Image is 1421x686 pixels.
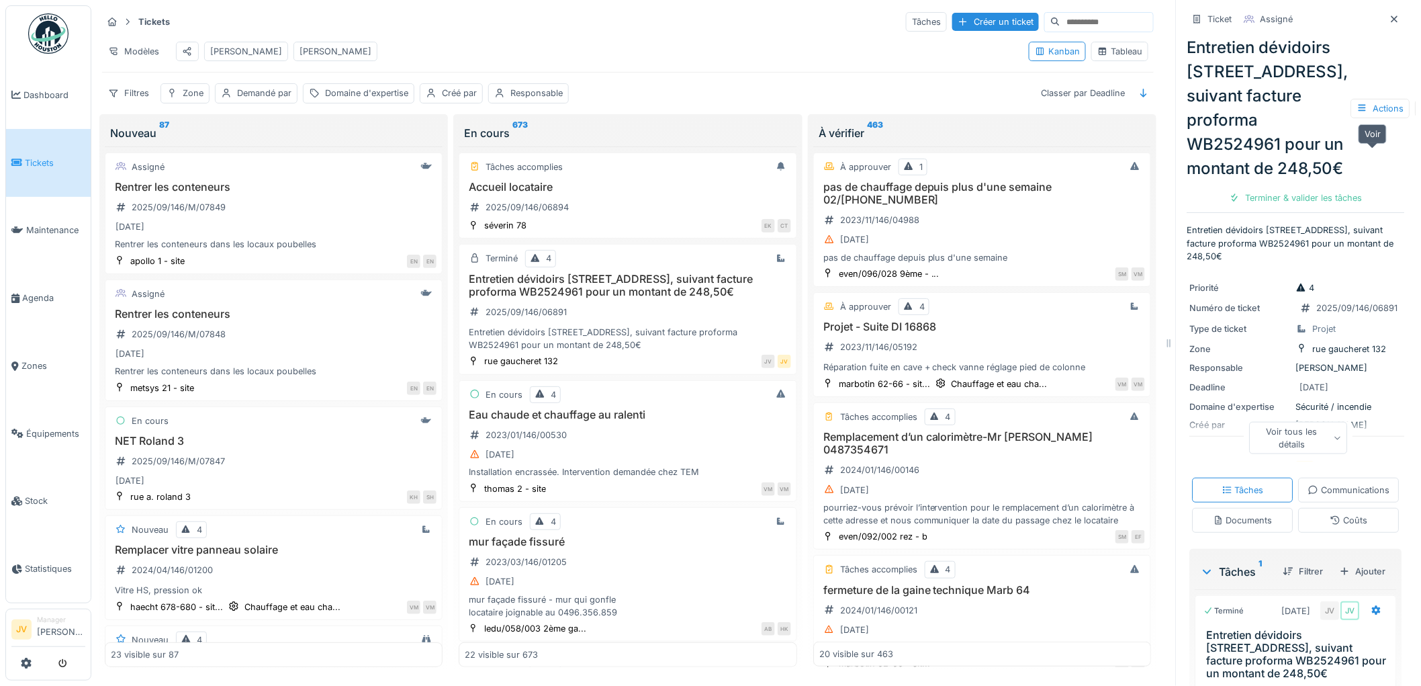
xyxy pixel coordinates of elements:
div: 20 visible sur 463 [819,648,893,660]
div: Rentrer les conteneurs dans les locaux poubelles [111,365,437,378]
li: [PERSON_NAME] [37,615,85,644]
div: Kanban [1035,45,1080,58]
div: HK [778,622,791,636]
h3: pas de chauffage depuis plus d'une semaine 02/[PHONE_NUMBER] [819,181,1145,206]
div: VM [1132,267,1145,281]
span: Tickets [25,157,85,169]
div: SM [1115,267,1129,281]
div: 2025/09/146/06891 [1317,302,1398,314]
div: even/096/028 9ème - ... [839,267,939,280]
div: 4 [946,411,951,423]
div: 4 [946,563,951,576]
div: 2025/09/146/M/07849 [132,201,226,214]
div: En cours [132,415,169,427]
a: Tickets [6,129,91,197]
div: 2024/04/146/01200 [132,564,213,576]
div: Responsable [1190,361,1291,374]
div: haecht 678-680 - sit... [130,601,223,613]
a: Agenda [6,264,91,332]
span: Maintenance [26,224,85,237]
div: 2023/11/146/05192 [840,341,917,353]
div: Réparation fuite en cave + check vanne réglage pied de colonne [819,361,1145,374]
div: metsys 21 - site [130,382,194,394]
div: Numéro de ticket [1190,302,1291,314]
div: Tâches accomplies [840,563,917,576]
div: AB [762,622,775,636]
div: Tâches accomplies [840,411,917,423]
div: 4 [551,388,556,401]
a: Équipements [6,400,91,468]
div: Filtres [102,83,155,103]
div: Domaine d'expertise [325,87,408,99]
div: 1 [919,161,923,173]
div: 2023/01/146/00530 [486,429,567,441]
h3: mur façade fissuré [465,535,790,548]
div: Priorité [1190,282,1291,294]
div: Documents [1213,514,1273,527]
div: [DATE] [486,575,514,588]
div: 22 visible sur 673 [465,648,538,660]
div: Créé par [442,87,477,99]
div: [PERSON_NAME] [210,45,282,58]
span: Équipements [26,427,85,440]
strong: Tickets [133,15,175,28]
h3: Remplacement d’un calorimètre-Mr [PERSON_NAME] 0487354671 [819,431,1145,456]
h3: Accueil locataire [465,181,790,194]
div: Communications [1308,484,1390,497]
div: Nouveau [132,523,169,536]
a: Zones [6,332,91,400]
div: Ajouter [1334,562,1391,581]
div: 4 [551,515,556,528]
div: EN [423,255,437,268]
img: Badge_color-CXgf-gQk.svg [28,13,68,54]
div: Entretien dévidoirs [STREET_ADDRESS], suivant facture proforma WB2524961 pour un montant de 248,50€ [465,326,790,351]
a: Maintenance [6,197,91,265]
div: VM [778,482,791,496]
div: rue a. roland 3 [130,490,191,503]
div: [DATE] [1282,605,1311,617]
div: Créer un ticket [952,13,1039,31]
div: Tâches accomplies [486,161,563,173]
div: Deadline [1190,381,1291,394]
div: JV [1321,601,1340,620]
div: marbotin 62-66 - sit... [839,378,930,390]
div: 23 visible sur 87 [111,648,179,660]
div: 4 [197,523,202,536]
h3: Entretien dévidoirs [STREET_ADDRESS], suivant facture proforma WB2524961 pour un montant de 248,50€ [1207,629,1391,681]
div: Zone [1190,343,1291,355]
div: VM [1115,378,1129,391]
h3: Projet - Suite DI 16868 [819,320,1145,333]
span: Agenda [22,292,85,304]
div: À approuver [840,161,891,173]
div: CT [778,219,791,232]
div: [DATE] [116,474,144,487]
div: EK [762,219,775,232]
div: Voir tous les détails [1250,422,1348,454]
div: 2025/09/146/06891 [486,306,567,318]
div: Tableau [1097,45,1142,58]
div: [DATE] [486,448,514,461]
div: SM [1115,530,1129,544]
span: Dashboard [24,89,85,101]
div: EN [423,382,437,395]
div: EF [1132,530,1145,544]
a: Stock [6,468,91,535]
div: Entretien dévidoirs [STREET_ADDRESS], suivant facture proforma WB2524961 pour un montant de 248,50€ [1187,36,1405,181]
div: Terminer & valider les tâches [1224,189,1368,207]
div: Chauffage et eau cha... [952,378,1048,390]
div: À approuver [840,300,891,313]
div: Nouveau [132,634,169,646]
div: JV [1341,601,1360,620]
div: Ticket [1208,13,1232,26]
div: EN [407,255,420,268]
div: apollo 1 - site [130,255,185,267]
div: [PERSON_NAME] [300,45,371,58]
div: VM [762,482,775,496]
div: En cours [486,515,522,528]
div: Manager [37,615,85,625]
li: JV [11,619,32,640]
div: Coûts [1330,514,1368,527]
sup: 87 [159,125,169,141]
div: vérification et fermeture de la gaine technique+ préparation du matériel [819,641,1145,654]
div: Voir [1359,124,1387,144]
